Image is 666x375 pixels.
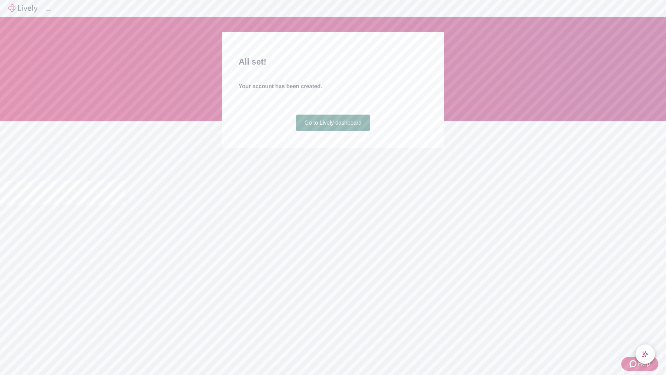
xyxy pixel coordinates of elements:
[239,56,427,68] h2: All set!
[239,82,427,91] h4: Your account has been created.
[642,351,649,358] svg: Lively AI Assistant
[635,344,655,364] button: chat
[296,115,370,131] a: Go to Lively dashboard
[621,357,658,371] button: Zendesk support iconHelp
[8,4,37,12] img: Lively
[46,9,51,11] button: Log out
[630,360,638,368] svg: Zendesk support icon
[638,360,650,368] span: Help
